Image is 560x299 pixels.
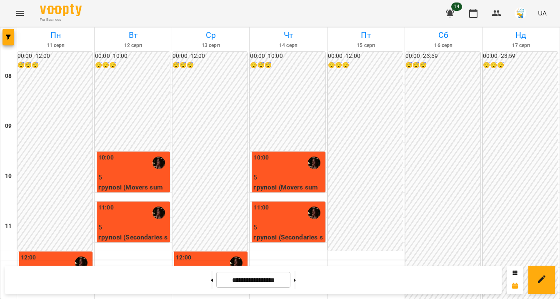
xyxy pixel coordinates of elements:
[5,122,12,131] h6: 09
[95,52,170,61] h6: 00:00 - 10:00
[98,232,168,252] p: групові (Secondaries summer club 1)
[253,153,269,162] label: 10:00
[40,17,82,22] span: For Business
[329,42,403,50] h6: 15 серп
[484,42,558,50] h6: 17 серп
[172,52,247,61] h6: 00:00 - 12:00
[173,29,248,42] h6: Ср
[10,3,30,23] button: Menu
[406,29,481,42] h6: Сб
[230,257,242,269] img: Катерина Халимендик
[98,203,114,212] label: 11:00
[5,172,12,181] h6: 10
[176,253,191,262] label: 12:00
[5,72,12,81] h6: 08
[253,203,269,212] label: 11:00
[253,222,323,232] p: 5
[251,42,325,50] h6: 14 серп
[98,172,168,182] p: 5
[75,257,87,269] img: Катерина Халимендик
[172,61,247,70] h6: 😴😴😴
[95,61,170,70] h6: 😴😴😴
[40,4,82,16] img: Voopty Logo
[250,61,325,70] h6: 😴😴😴
[405,52,480,61] h6: 00:00 - 23:59
[98,222,168,232] p: 5
[329,29,403,42] h6: Пт
[515,7,526,19] img: 38072b7c2e4bcea27148e267c0c485b2.jpg
[483,61,558,70] h6: 😴😴😴
[405,61,480,70] h6: 😴😴😴
[17,52,92,61] h6: 00:00 - 12:00
[308,207,320,219] img: Катерина Халимендик
[5,222,12,231] h6: 11
[328,52,403,61] h6: 00:00 - 12:00
[484,29,558,42] h6: Нд
[21,253,36,262] label: 12:00
[173,42,248,50] h6: 13 серп
[152,157,165,169] img: Катерина Халимендик
[96,42,170,50] h6: 12 серп
[251,29,325,42] h6: Чт
[328,61,403,70] h6: 😴😴😴
[98,182,168,202] p: групові (Movers summer club 1)
[250,52,325,61] h6: 00:00 - 10:00
[253,182,323,202] p: групові (Movers summer club 1)
[253,232,323,252] p: групові (Secondaries summer club 1)
[96,29,170,42] h6: Вт
[535,5,550,21] button: UA
[17,61,92,70] h6: 😴😴😴
[98,153,114,162] label: 10:00
[253,172,323,182] p: 5
[483,52,558,61] h6: 00:00 - 23:59
[18,29,93,42] h6: Пн
[538,9,547,17] span: UA
[152,207,165,219] img: Катерина Халимендик
[308,157,320,169] img: Катерина Халимендик
[18,42,93,50] h6: 11 серп
[406,42,481,50] h6: 16 серп
[451,2,462,11] span: 14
